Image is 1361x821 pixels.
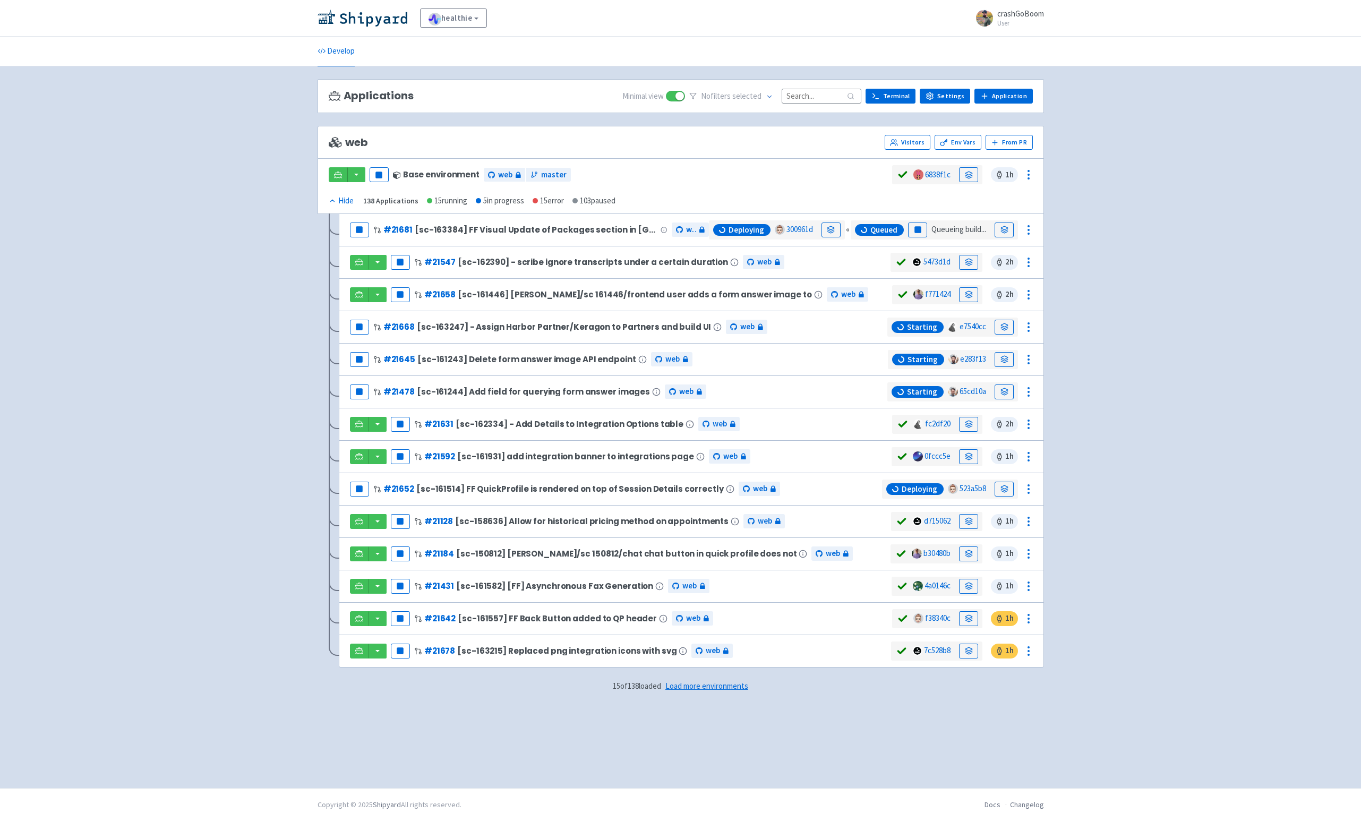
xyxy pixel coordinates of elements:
h3: Applications [329,90,414,102]
span: web [713,418,727,430]
a: 5473d1d [923,256,951,267]
span: 1 h [991,546,1018,561]
span: [sc-161514] FF QuickProfile is rendered on top of Session Details correctly [416,484,724,493]
button: Load more environments [665,680,748,692]
div: « [846,224,850,236]
button: Hide [329,195,355,207]
span: [sc-158636] Allow for historical pricing method on appointments [455,517,729,526]
span: 2 h [991,287,1018,302]
a: crashGoBoom User [970,10,1044,27]
a: web [672,611,713,626]
button: Pause [350,384,369,399]
span: Minimal view [622,90,664,102]
span: 1 h [991,514,1018,529]
span: 2 h [991,417,1018,432]
span: web [686,612,700,625]
span: [sc-163247] - Assign Harbor Partner/Keragon to Partners and build UI [417,322,711,331]
a: Changelog [1010,800,1044,809]
span: Deploying [729,225,764,235]
span: web [826,548,840,560]
a: #21631 [424,418,453,430]
button: Pause [391,255,410,270]
a: 65cd10a [960,386,986,396]
span: web [679,386,694,398]
span: web [498,169,512,181]
a: healthie [420,8,487,28]
div: Base environment [393,170,480,179]
button: Pause [391,287,410,302]
span: [sc-150812] [PERSON_NAME]/sc 150812/chat chat button in quick profile does not [456,549,797,558]
span: web [723,450,738,463]
a: Develop [318,37,355,66]
span: web [682,580,697,592]
span: [sc-161243] Delete form answer image API endpoint [417,355,636,364]
div: Hide [329,195,354,207]
a: #21431 [424,580,454,592]
button: Pause [908,223,927,237]
a: 0fccc5e [925,451,951,461]
a: web [484,168,525,182]
a: Settings [920,89,970,104]
a: #21547 [424,256,456,268]
a: Docs [985,800,1000,809]
span: Starting [908,354,938,365]
span: Starting [907,322,937,332]
button: Pause [391,611,410,626]
button: Pause [391,546,410,561]
span: Deploying [902,484,937,494]
span: [sc-163384] FF Visual Update of Packages section in [GEOGRAPHIC_DATA] [415,225,658,234]
span: web [665,353,680,365]
span: web [841,288,855,301]
div: 15 of 138 loaded [318,680,1044,692]
a: e283f13 [960,354,986,364]
a: web [672,223,709,237]
div: 103 paused [572,195,615,207]
a: 300961d [786,224,813,234]
input: Search... [782,89,861,103]
a: web [743,514,785,528]
span: 1 h [991,644,1018,658]
div: 15 running [427,195,467,207]
button: Pause [391,579,410,594]
span: Starting [907,387,937,397]
a: f771424 [925,289,951,299]
span: selected [732,91,761,101]
a: web [665,384,706,399]
span: No filter s [701,90,761,102]
a: Shipyard [373,800,401,809]
a: 4a0146c [925,580,951,591]
span: web [757,256,772,268]
a: web [668,579,709,593]
span: [sc-161582] [FF] Asynchronous Fax Generation [456,581,653,591]
a: #21478 [383,386,415,397]
a: web [709,449,750,464]
span: web [329,136,368,149]
img: Shipyard logo [318,10,407,27]
span: [sc-161931] add integration banner to integrations page [457,452,694,461]
span: Load more environments [665,681,748,691]
a: master [526,168,571,182]
button: Pause [370,167,389,182]
span: web [740,321,755,333]
a: #21642 [424,613,456,624]
a: web [726,320,767,334]
span: 1 h [991,449,1018,464]
span: 1 h [991,167,1018,182]
button: Pause [350,223,369,237]
button: Pause [391,644,410,658]
span: 2 h [991,255,1018,270]
span: web [753,483,767,495]
span: [sc-162390] - scribe ignore transcripts under a certain duration [458,258,728,267]
a: #21652 [383,483,414,494]
span: [sc-161557] FF Back Button added to QP header [458,614,657,623]
a: Env Vars [935,135,981,150]
a: web [739,482,780,496]
a: f38340c [925,613,951,623]
span: [sc-161244] Add field for querying form answer images [417,387,650,396]
a: Application [974,89,1032,104]
a: #21184 [424,548,454,559]
span: web [758,515,772,527]
button: From PR [986,135,1033,150]
a: #21128 [424,516,453,527]
span: master [541,169,567,181]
